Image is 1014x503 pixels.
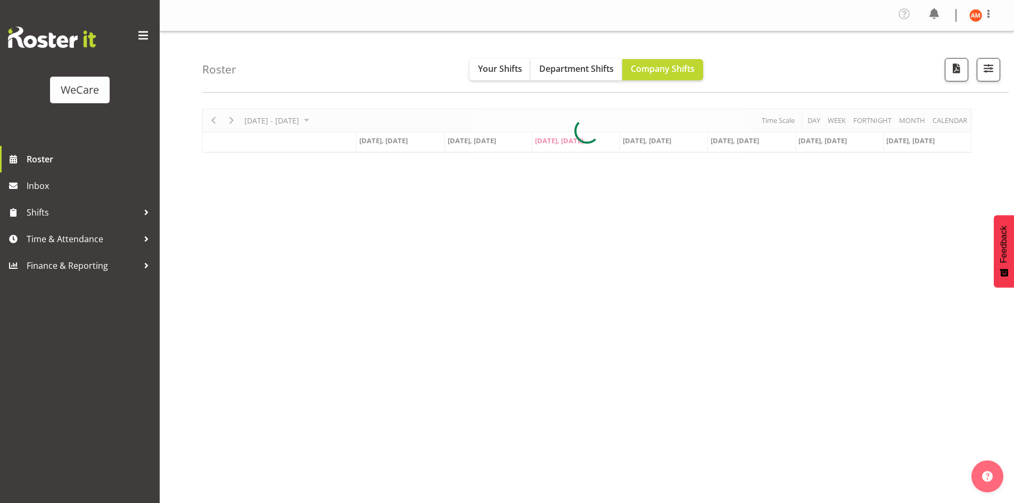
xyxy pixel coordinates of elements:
[622,59,703,80] button: Company Shifts
[27,178,154,194] span: Inbox
[61,82,99,98] div: WeCare
[539,63,614,75] span: Department Shifts
[27,231,138,247] span: Time & Attendance
[27,204,138,220] span: Shifts
[27,258,138,274] span: Finance & Reporting
[202,63,236,76] h4: Roster
[999,226,1009,263] span: Feedback
[969,9,982,22] img: ashley-mendoza11508.jpg
[982,471,993,482] img: help-xxl-2.png
[27,151,154,167] span: Roster
[469,59,531,80] button: Your Shifts
[478,63,522,75] span: Your Shifts
[994,215,1014,287] button: Feedback - Show survey
[531,59,622,80] button: Department Shifts
[945,58,968,81] button: Download a PDF of the roster according to the set date range.
[977,58,1000,81] button: Filter Shifts
[8,27,96,48] img: Rosterit website logo
[631,63,695,75] span: Company Shifts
